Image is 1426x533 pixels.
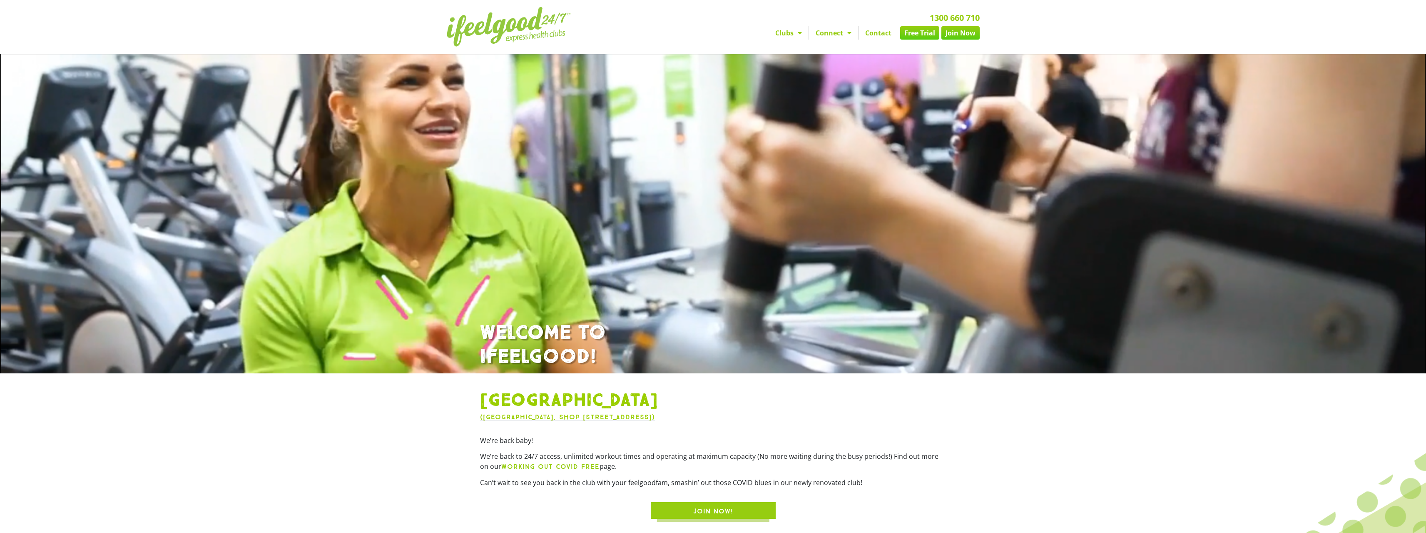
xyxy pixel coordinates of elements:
a: 1300 660 710 [930,12,980,23]
a: JOIN NOW! [651,502,776,519]
h1: [GEOGRAPHIC_DATA] [480,390,946,412]
a: Connect [809,26,858,40]
a: Join Now [941,26,980,40]
p: Can’t wait to see you back in the club with your feelgoodfam, smashin’ out those COVID blues in o... [480,478,946,488]
p: We’re back to 24/7 access, unlimited workout times and operating at maximum capacity (No more wai... [480,451,946,472]
a: Clubs [769,26,809,40]
b: WORKING OUT COVID FREE [501,463,600,470]
a: WORKING OUT COVID FREE [501,462,600,471]
a: Contact [859,26,898,40]
a: Free Trial [900,26,939,40]
nav: Menu [636,26,980,40]
p: We’re back baby! [480,435,946,445]
span: JOIN NOW! [693,506,733,516]
a: ([GEOGRAPHIC_DATA], Shop [STREET_ADDRESS]) [480,413,655,421]
h1: WELCOME TO IFEELGOOD! [480,321,946,369]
